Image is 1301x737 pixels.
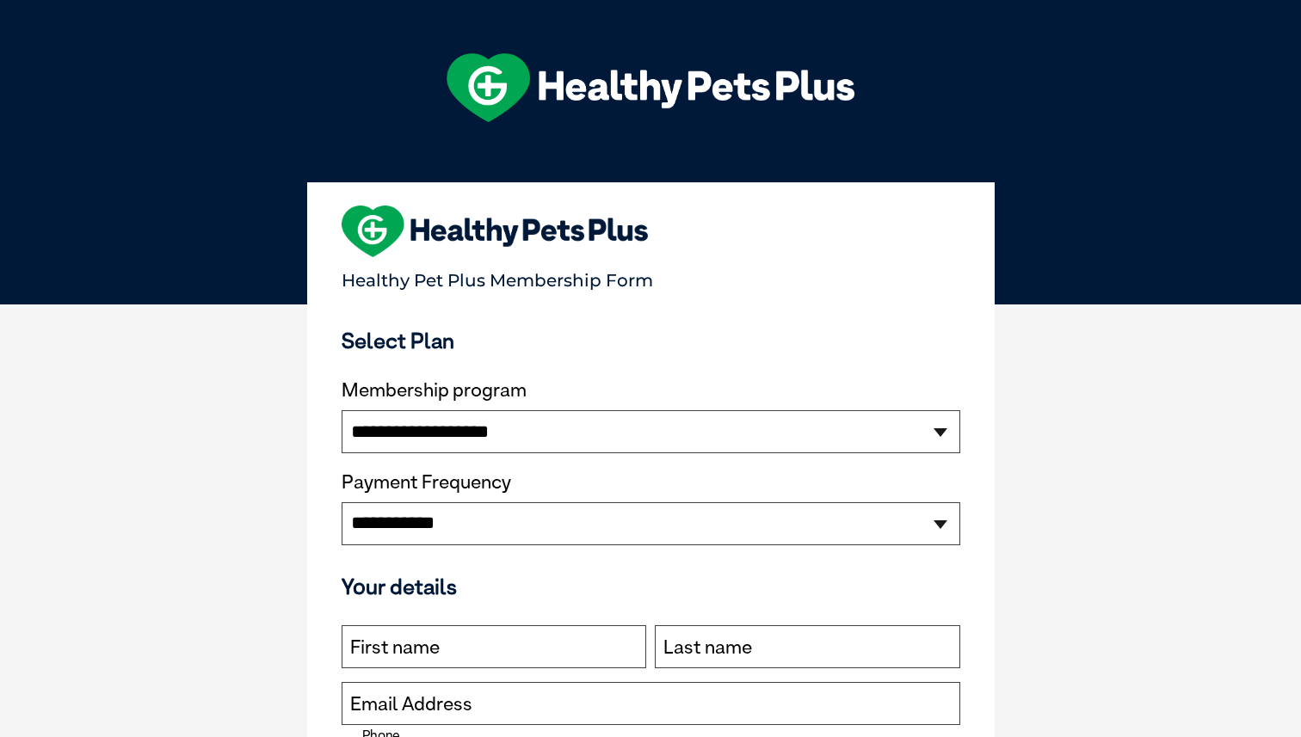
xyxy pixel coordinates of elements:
[342,574,960,599] h3: Your details
[342,471,511,494] label: Payment Frequency
[342,379,960,402] label: Membership program
[342,262,960,291] p: Healthy Pet Plus Membership Form
[342,206,649,257] img: heart-shape-hpp-logo-large.png
[350,636,440,659] label: First name
[350,693,472,716] label: Email Address
[663,636,752,659] label: Last name
[342,328,960,353] h3: Select Plan
[447,53,854,122] img: hpp-logo-landscape-green-white.png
